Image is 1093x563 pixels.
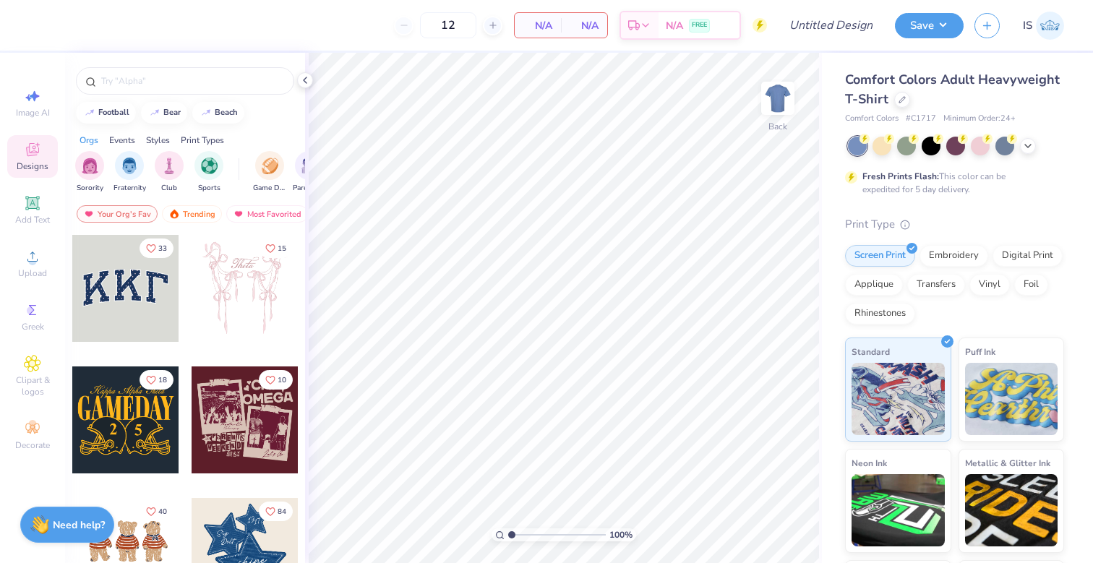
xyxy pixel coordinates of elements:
div: Events [109,134,135,147]
div: Embroidery [920,245,988,267]
img: Standard [852,363,945,435]
div: Digital Print [993,245,1063,267]
div: Print Type [845,216,1064,233]
div: bear [163,108,181,116]
img: most_fav.gif [83,209,95,219]
button: Like [259,502,293,521]
strong: Fresh Prints Flash: [862,171,939,182]
span: 15 [278,245,286,252]
img: Sports Image [201,158,218,174]
div: filter for Fraternity [113,151,146,194]
div: beach [215,108,238,116]
img: Neon Ink [852,474,945,546]
span: Standard [852,344,890,359]
button: bear [141,102,187,124]
input: – – [420,12,476,38]
span: N/A [570,18,599,33]
span: Game Day [253,183,286,194]
div: Styles [146,134,170,147]
button: filter button [113,151,146,194]
button: filter button [253,151,286,194]
img: Sorority Image [82,158,98,174]
button: filter button [194,151,223,194]
div: filter for Sorority [75,151,104,194]
button: filter button [75,151,104,194]
button: Like [140,370,173,390]
span: 40 [158,508,167,515]
button: filter button [155,151,184,194]
span: 33 [158,245,167,252]
span: Parent's Weekend [293,183,326,194]
button: Save [895,13,964,38]
div: Most Favorited [226,205,308,223]
span: Decorate [15,439,50,451]
div: filter for Game Day [253,151,286,194]
span: 10 [278,377,286,384]
span: Minimum Order: 24 + [943,113,1016,125]
div: Your Org's Fav [77,205,158,223]
span: Metallic & Glitter Ink [965,455,1050,470]
button: football [76,102,136,124]
span: FREE [692,20,707,30]
div: Back [768,120,787,133]
span: Comfort Colors Adult Heavyweight T-Shirt [845,71,1060,108]
div: This color can be expedited for 5 day delivery. [862,170,1040,196]
img: Ishnaa Sachdev [1036,12,1064,40]
div: Rhinestones [845,303,915,325]
div: filter for Parent's Weekend [293,151,326,194]
img: trend_line.gif [200,108,212,117]
button: Like [259,238,293,258]
img: Game Day Image [262,158,278,174]
div: Transfers [907,274,965,296]
img: trending.gif [168,209,180,219]
div: Orgs [80,134,98,147]
button: filter button [293,151,326,194]
span: N/A [523,18,552,33]
button: Like [140,502,173,521]
span: Upload [18,267,47,279]
button: Like [140,238,173,258]
span: N/A [666,18,683,33]
span: Sports [198,183,220,194]
img: Metallic & Glitter Ink [965,474,1058,546]
strong: Need help? [53,518,105,532]
input: Untitled Design [778,11,884,40]
img: Puff Ink [965,363,1058,435]
div: filter for Club [155,151,184,194]
span: Puff Ink [965,344,995,359]
button: beach [192,102,244,124]
input: Try "Alpha" [100,74,285,88]
a: IS [1023,12,1064,40]
span: 18 [158,377,167,384]
span: Comfort Colors [845,113,899,125]
span: Designs [17,160,48,172]
span: 84 [278,508,286,515]
span: Clipart & logos [7,374,58,397]
div: Foil [1014,274,1048,296]
span: Greek [22,321,44,332]
span: # C1717 [906,113,936,125]
img: Back [763,84,792,113]
div: football [98,108,129,116]
span: Club [161,183,177,194]
div: Vinyl [969,274,1010,296]
img: Club Image [161,158,177,174]
button: Like [259,370,293,390]
img: Parent's Weekend Image [301,158,318,174]
span: Image AI [16,107,50,119]
div: filter for Sports [194,151,223,194]
img: trend_line.gif [149,108,160,117]
span: IS [1023,17,1032,34]
span: Add Text [15,214,50,225]
img: most_fav.gif [233,209,244,219]
div: Applique [845,274,903,296]
div: Trending [162,205,222,223]
span: 100 % [609,528,633,541]
div: Print Types [181,134,224,147]
span: Neon Ink [852,455,887,470]
span: Fraternity [113,183,146,194]
div: Screen Print [845,245,915,267]
img: Fraternity Image [121,158,137,174]
span: Sorority [77,183,103,194]
img: trend_line.gif [84,108,95,117]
